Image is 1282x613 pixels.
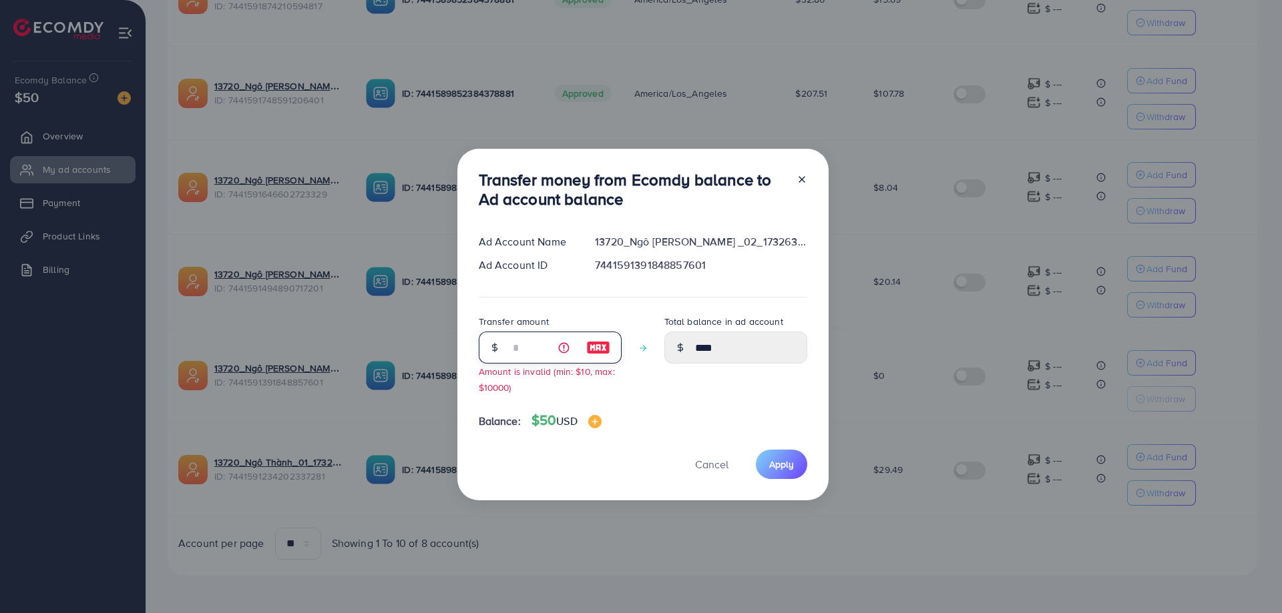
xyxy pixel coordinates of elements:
[479,170,786,209] h3: Transfer money from Ecomdy balance to Ad account balance
[468,234,585,249] div: Ad Account Name
[586,340,610,356] img: image
[678,450,745,478] button: Cancel
[479,414,521,429] span: Balance:
[556,414,577,428] span: USD
[769,458,794,471] span: Apply
[756,450,807,478] button: Apply
[479,365,615,393] small: Amount is invalid (min: $10, max: $10000)
[1225,553,1272,603] iframe: Chat
[588,415,602,428] img: image
[468,257,585,273] div: Ad Account ID
[531,412,602,429] h4: $50
[584,234,817,249] div: 13720_Ngô [PERSON_NAME] _02_1732630523463
[664,315,783,328] label: Total balance in ad account
[695,457,728,472] span: Cancel
[479,315,549,328] label: Transfer amount
[584,257,817,273] div: 7441591391848857601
